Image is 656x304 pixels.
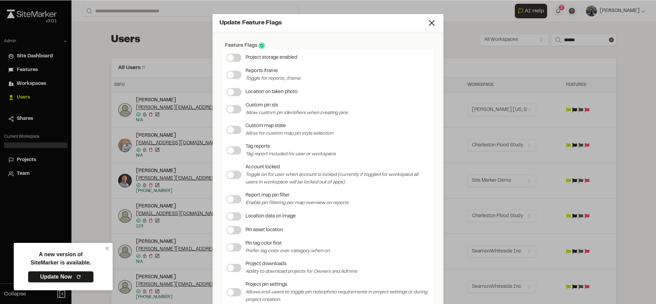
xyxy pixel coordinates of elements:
[246,143,336,150] p: Tag reports
[246,281,430,289] p: Project pin settings
[246,54,297,61] p: Project storage enabled
[246,122,333,130] p: Custom map state
[246,192,349,199] p: Report map pin filter
[246,88,297,96] p: Location on taken photo
[246,75,301,82] p: Toggle for reports_iframe
[222,42,434,49] div: Feature Flags
[246,268,357,275] p: Ability to download projects for Owners and Admins
[246,164,430,171] p: Account locked
[246,226,283,234] p: Pin asset location
[246,102,348,109] p: Custom pin ids
[105,246,110,251] button: close
[219,19,427,28] div: Update Feature Flags
[28,271,94,283] a: Update Now
[246,171,430,186] p: Toggle on for user when account is locked (currently if toggled for workspace all users in worksp...
[246,67,301,75] p: Reports iframe
[246,130,333,137] p: Allow for custom map pin style selection
[246,247,330,255] p: Prefer tag color over category when on
[246,260,357,268] p: Project downloads
[246,240,330,247] p: Pin tag color first
[31,250,91,267] p: A new version of SiteMarker is available.
[246,150,336,158] p: Tag report included for user or workspace
[246,199,349,207] p: Enable pin filtering per map overview on reports
[246,213,296,220] p: Location data on image
[246,289,430,304] p: Allows end-users to toggle pin note/photo requirements in project settings or during project crea...
[246,109,348,117] p: Allow custom pin identifiers when creating pins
